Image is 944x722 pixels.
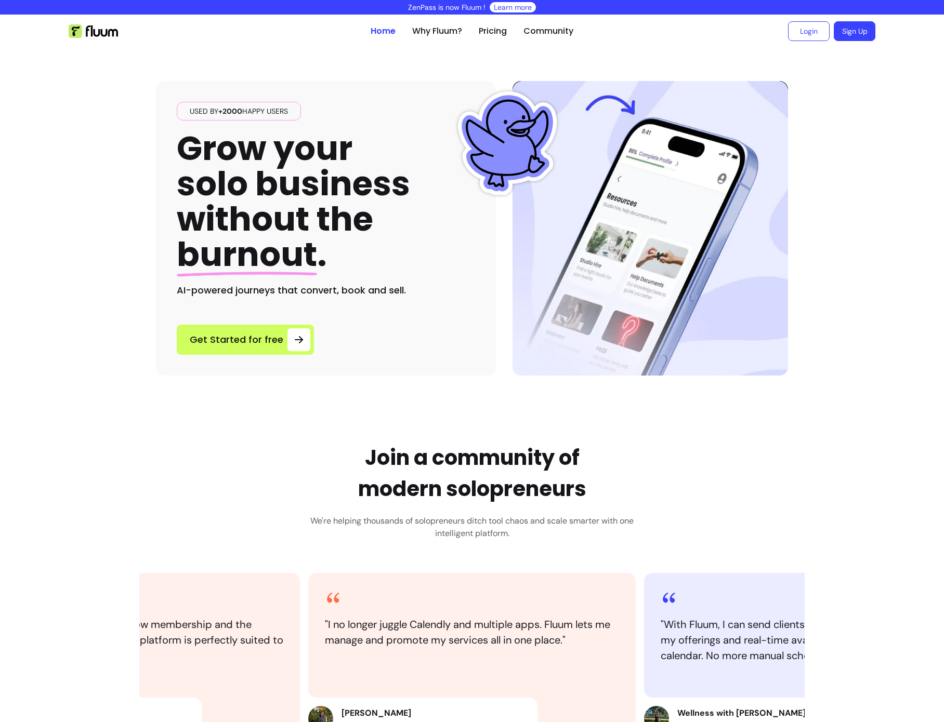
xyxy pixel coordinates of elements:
[408,2,486,12] p: ZenPass is now Fluum !
[177,283,475,298] h2: AI-powered journeys that convert, book and sell.
[218,106,242,116] span: +2000
[177,131,410,273] h1: Grow your solo business without the .
[186,106,292,116] span: Used by happy users
[190,332,283,347] span: Get Started for free
[325,617,619,648] blockquote: " I no longer juggle Calendly and multiple apps. Fluum lets me manage and promote my services all...
[523,25,573,37] a: Community
[69,24,118,38] img: Fluum Logo
[677,707,806,719] p: Wellness with [PERSON_NAME]
[412,25,462,37] a: Why Fluum?
[342,707,422,719] p: [PERSON_NAME]
[788,21,830,41] a: Login
[177,325,314,355] a: Get Started for free
[303,515,641,540] h3: We're helping thousands of solopreneurs ditch tool chaos and scale smarter with one intelligent p...
[479,25,507,37] a: Pricing
[371,25,396,37] a: Home
[834,21,875,41] a: Sign Up
[494,2,532,12] a: Learn more
[455,91,559,195] img: Fluum Duck sticker
[358,442,586,504] h2: Join a community of modern solopreneurs
[177,231,317,277] span: burnout
[513,81,788,376] img: Hero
